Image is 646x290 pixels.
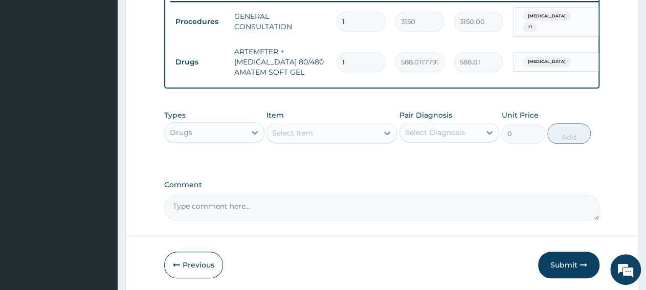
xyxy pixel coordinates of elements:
[547,123,591,144] button: Add
[523,11,571,21] span: [MEDICAL_DATA]
[168,5,192,30] div: Minimize live chat window
[170,127,192,138] div: Drugs
[170,12,229,31] td: Procedures
[501,110,538,120] label: Unit Price
[399,110,452,120] label: Pair Diagnosis
[266,110,284,120] label: Item
[19,51,41,77] img: d_794563401_company_1708531726252_794563401
[229,41,331,82] td: ARTEMETER + [MEDICAL_DATA] 80/480 AMATEM SOFT GEL
[170,53,229,72] td: Drugs
[164,111,186,120] label: Types
[164,252,223,278] button: Previous
[523,57,571,67] span: [MEDICAL_DATA]
[5,187,195,222] textarea: Type your message and hit 'Enter'
[405,127,465,138] div: Select Diagnosis
[59,82,141,186] span: We're online!
[523,22,537,32] span: + 1
[53,57,172,71] div: Chat with us now
[272,128,313,138] div: Select Item
[229,6,331,37] td: GENERAL CONSULTATION
[538,252,599,278] button: Submit
[164,181,599,189] label: Comment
